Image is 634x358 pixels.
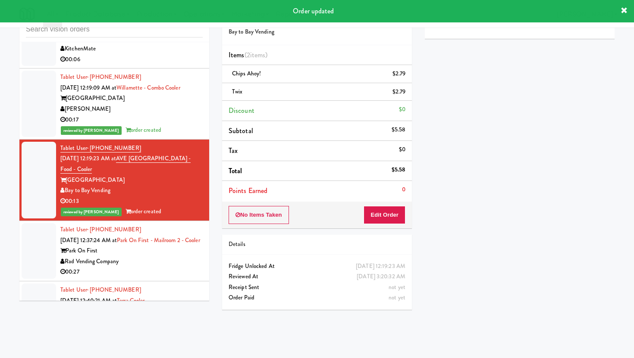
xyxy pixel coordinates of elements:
[229,282,405,293] div: Receipt Sent
[402,184,405,195] div: 0
[60,296,117,305] span: [DATE] 12:40:21 AM at
[19,68,209,140] li: Tablet User· [PHONE_NUMBER][DATE] 12:19:09 AM atWillamette - Combo Cooler[GEOGRAPHIC_DATA][PERSON...
[229,239,405,250] div: Details
[60,256,203,267] div: Rad Vending Company
[232,87,242,96] span: Twix
[60,54,203,65] div: 00:06
[126,207,161,215] span: order created
[19,281,209,342] li: Tablet User· [PHONE_NUMBER][DATE] 12:40:21 AM atTerra Cooler[GEOGRAPHIC_DATA]Alligator Arms Vendi...
[60,44,203,54] div: KitchenMate
[87,225,141,233] span: · [PHONE_NUMBER]
[250,50,266,60] ng-pluralize: items
[117,296,144,305] a: Terra Cooler
[229,50,267,60] span: Items
[392,165,406,175] div: $5.58
[229,29,405,35] h5: Bay to Bay Vending
[19,19,209,68] li: [PERSON_NAME][DATE] 12:16:37 AM atIKEA [GEOGRAPHIC_DATA]KitchenMate00:06
[399,104,405,115] div: $0
[87,73,141,81] span: · [PHONE_NUMBER]
[229,261,405,272] div: Fridge Unlocked At
[26,22,203,37] input: Search vision orders
[229,166,242,176] span: Total
[19,140,209,221] li: Tablet User· [PHONE_NUMBER][DATE] 12:19:23 AM atAVE [GEOGRAPHIC_DATA] - Food - Cooler[GEOGRAPHIC_...
[60,104,203,115] div: [PERSON_NAME]
[117,236,200,244] a: Park on First - Mailroom 2 - Cooler
[229,126,253,136] span: Subtotal
[60,185,203,196] div: Bay to Bay Vending
[126,126,161,134] span: order created
[60,84,116,92] span: [DATE] 12:19:09 AM at
[87,144,141,152] span: · [PHONE_NUMBER]
[229,106,254,115] span: Discount
[229,146,238,156] span: Tax
[60,196,203,207] div: 00:13
[357,271,405,282] div: [DATE] 3:20:32 AM
[293,6,334,16] span: Order updated
[229,293,405,303] div: Order Paid
[399,144,405,155] div: $0
[389,283,405,291] span: not yet
[229,271,405,282] div: Reviewed At
[232,69,261,78] span: Chips Ahoy!
[60,246,203,256] div: Park On First
[60,175,203,186] div: [GEOGRAPHIC_DATA]
[61,126,122,135] span: reviewed by [PERSON_NAME]
[392,125,406,135] div: $5.58
[19,221,209,281] li: Tablet User· [PHONE_NUMBER][DATE] 12:37:24 AM atPark on First - Mailroom 2 - CoolerPark On FirstR...
[60,225,141,233] a: Tablet User· [PHONE_NUMBER]
[60,115,203,125] div: 00:17
[60,267,203,277] div: 00:27
[87,286,141,294] span: · [PHONE_NUMBER]
[61,208,122,216] span: reviewed by [PERSON_NAME]
[60,144,141,153] a: Tablet User· [PHONE_NUMBER]
[364,206,405,224] button: Edit Order
[392,87,406,97] div: $2.79
[60,73,141,81] a: Tablet User· [PHONE_NUMBER]
[60,236,117,244] span: [DATE] 12:37:24 AM at
[60,286,141,294] a: Tablet User· [PHONE_NUMBER]
[229,186,267,196] span: Points Earned
[60,154,191,174] a: AVE [GEOGRAPHIC_DATA] - Food - Cooler
[116,84,180,92] a: Willamette - Combo Cooler
[229,206,289,224] button: No Items Taken
[392,68,406,79] div: $2.79
[356,261,405,272] div: [DATE] 12:19:23 AM
[60,93,203,104] div: [GEOGRAPHIC_DATA]
[245,50,268,60] span: (2 )
[389,293,405,302] span: not yet
[60,154,116,162] span: [DATE] 12:19:23 AM at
